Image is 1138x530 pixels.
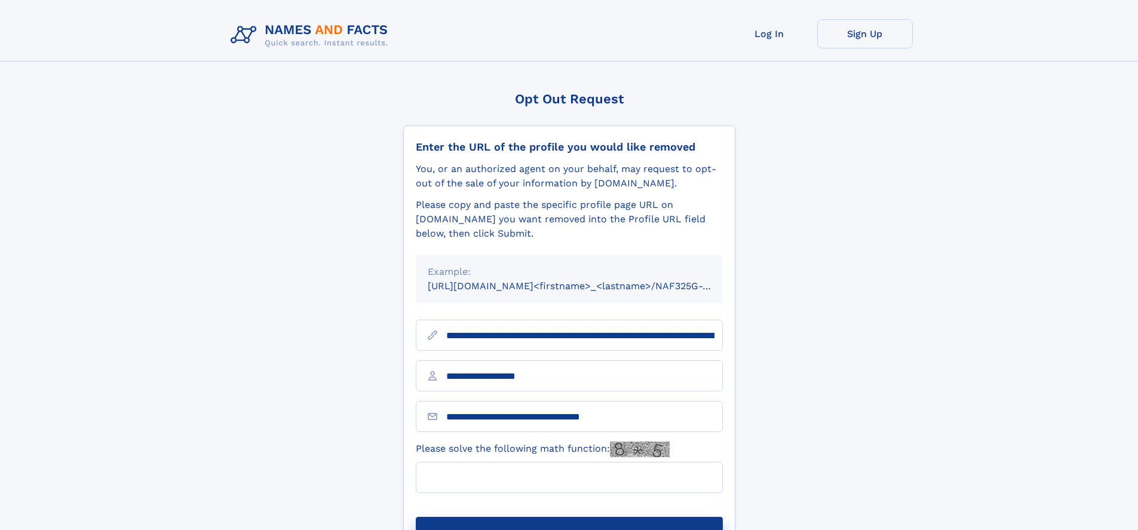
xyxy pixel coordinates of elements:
[403,91,735,106] div: Opt Out Request
[416,198,723,241] div: Please copy and paste the specific profile page URL on [DOMAIN_NAME] you want removed into the Pr...
[416,162,723,191] div: You, or an authorized agent on your behalf, may request to opt-out of the sale of your informatio...
[817,19,913,48] a: Sign Up
[428,265,711,279] div: Example:
[428,280,746,292] small: [URL][DOMAIN_NAME]<firstname>_<lastname>/NAF325G-xxxxxxxx
[416,442,670,457] label: Please solve the following math function:
[722,19,817,48] a: Log In
[416,140,723,154] div: Enter the URL of the profile you would like removed
[226,19,398,51] img: Logo Names and Facts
